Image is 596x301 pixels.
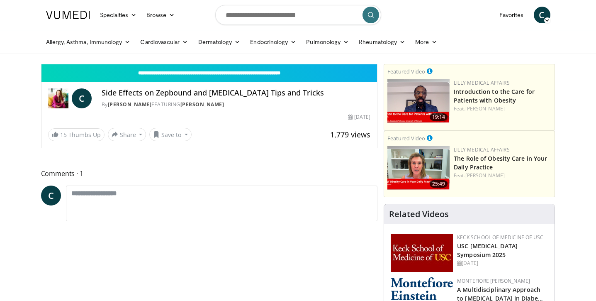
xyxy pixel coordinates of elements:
a: Montefiore [PERSON_NAME] [457,277,530,284]
div: [DATE] [348,113,370,121]
button: Share [108,128,146,141]
img: 7b941f1f-d101-407a-8bfa-07bd47db01ba.png.150x105_q85_autocrop_double_scale_upscale_version-0.2.jpg [391,234,453,272]
a: USC [MEDICAL_DATA] Symposium 2025 [457,242,518,259]
a: [PERSON_NAME] [465,172,505,179]
span: 1,779 views [330,130,370,139]
a: Endocrinology [245,34,301,50]
a: C [534,7,550,23]
a: Lilly Medical Affairs [454,79,510,86]
a: C [72,88,92,108]
a: [PERSON_NAME] [465,105,505,112]
a: [PERSON_NAME] [180,101,224,108]
div: By FEATURING [102,101,370,108]
div: [DATE] [457,259,548,267]
div: Feat. [454,172,551,179]
a: Keck School of Medicine of USC [457,234,543,241]
img: b0142b4c-93a1-4b58-8f91-5265c282693c.png.150x105_q85_autocrop_double_scale_upscale_version-0.2.png [391,277,453,300]
a: Cardiovascular [135,34,193,50]
a: The Role of Obesity Care in Your Daily Practice [454,154,547,171]
small: Featured Video [387,68,425,75]
a: [PERSON_NAME] [108,101,152,108]
a: Browse [141,7,180,23]
a: Rheumatology [354,34,410,50]
a: Lilly Medical Affairs [454,146,510,153]
h4: Related Videos [389,209,449,219]
a: Introduction to the Care for Patients with Obesity [454,88,535,104]
a: Allergy, Asthma, Immunology [41,34,136,50]
img: Dr. Carolynn Francavilla [48,88,68,108]
button: Save to [149,128,192,141]
a: Dermatology [193,34,246,50]
a: Specialties [95,7,142,23]
h4: Side Effects on Zepbound and [MEDICAL_DATA] Tips and Tricks [102,88,370,98]
a: More [410,34,442,50]
span: 15 [60,131,67,139]
a: 25:49 [387,146,450,190]
a: 19:14 [387,79,450,123]
div: Feat. [454,105,551,113]
span: Comments 1 [41,168,378,179]
a: Favorites [494,7,529,23]
input: Search topics, interventions [215,5,381,25]
a: 15 Thumbs Up [48,128,105,141]
small: Featured Video [387,135,425,142]
img: acc2e291-ced4-4dd5-b17b-d06994da28f3.png.150x105_q85_crop-smart_upscale.png [387,79,450,123]
span: 25:49 [430,180,448,188]
a: C [41,186,61,206]
img: VuMedi Logo [46,11,90,19]
img: e1208b6b-349f-4914-9dd7-f97803bdbf1d.png.150x105_q85_crop-smart_upscale.png [387,146,450,190]
a: Pulmonology [301,34,354,50]
span: 19:14 [430,113,448,121]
